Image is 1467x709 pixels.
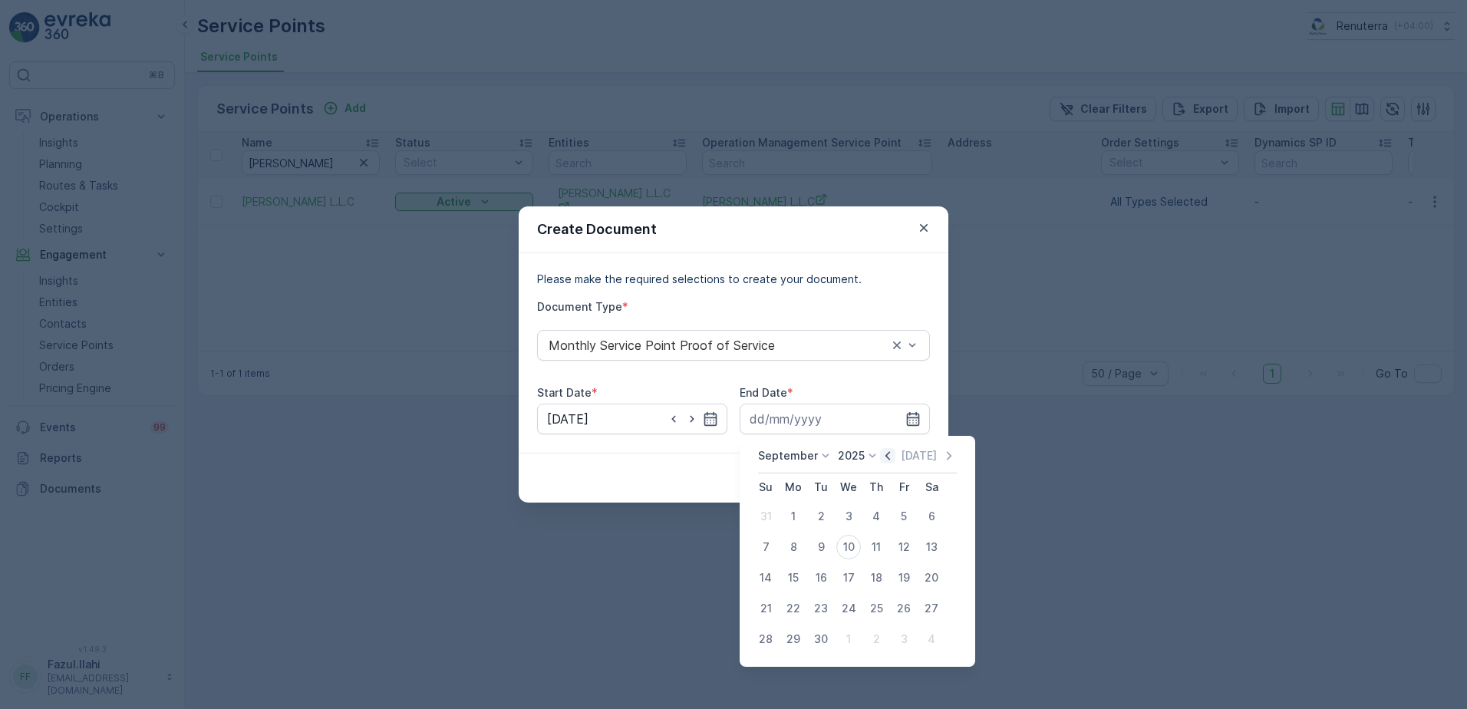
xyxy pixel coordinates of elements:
[890,473,918,501] th: Friday
[537,219,657,240] p: Create Document
[838,448,865,463] p: 2025
[781,535,806,559] div: 8
[919,627,944,651] div: 4
[807,473,835,501] th: Tuesday
[758,448,818,463] p: September
[864,504,888,529] div: 4
[836,596,861,621] div: 24
[864,566,888,590] div: 18
[537,386,592,399] label: Start Date
[836,627,861,651] div: 1
[781,566,806,590] div: 15
[537,272,930,287] p: Please make the required selections to create your document.
[864,627,888,651] div: 2
[862,473,890,501] th: Thursday
[919,596,944,621] div: 27
[892,596,916,621] div: 26
[919,504,944,529] div: 6
[836,535,861,559] div: 10
[780,473,807,501] th: Monday
[753,504,778,529] div: 31
[892,566,916,590] div: 19
[919,535,944,559] div: 13
[835,473,862,501] th: Wednesday
[537,300,622,313] label: Document Type
[892,535,916,559] div: 12
[919,566,944,590] div: 20
[781,596,806,621] div: 22
[836,504,861,529] div: 3
[781,504,806,529] div: 1
[781,627,806,651] div: 29
[753,566,778,590] div: 14
[918,473,945,501] th: Saturday
[892,627,916,651] div: 3
[809,627,833,651] div: 30
[753,596,778,621] div: 21
[836,566,861,590] div: 17
[809,566,833,590] div: 16
[901,448,937,463] p: [DATE]
[892,504,916,529] div: 5
[809,596,833,621] div: 23
[740,386,787,399] label: End Date
[752,473,780,501] th: Sunday
[740,404,930,434] input: dd/mm/yyyy
[753,535,778,559] div: 7
[809,535,833,559] div: 9
[753,627,778,651] div: 28
[537,404,727,434] input: dd/mm/yyyy
[864,535,888,559] div: 11
[809,504,833,529] div: 2
[864,596,888,621] div: 25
